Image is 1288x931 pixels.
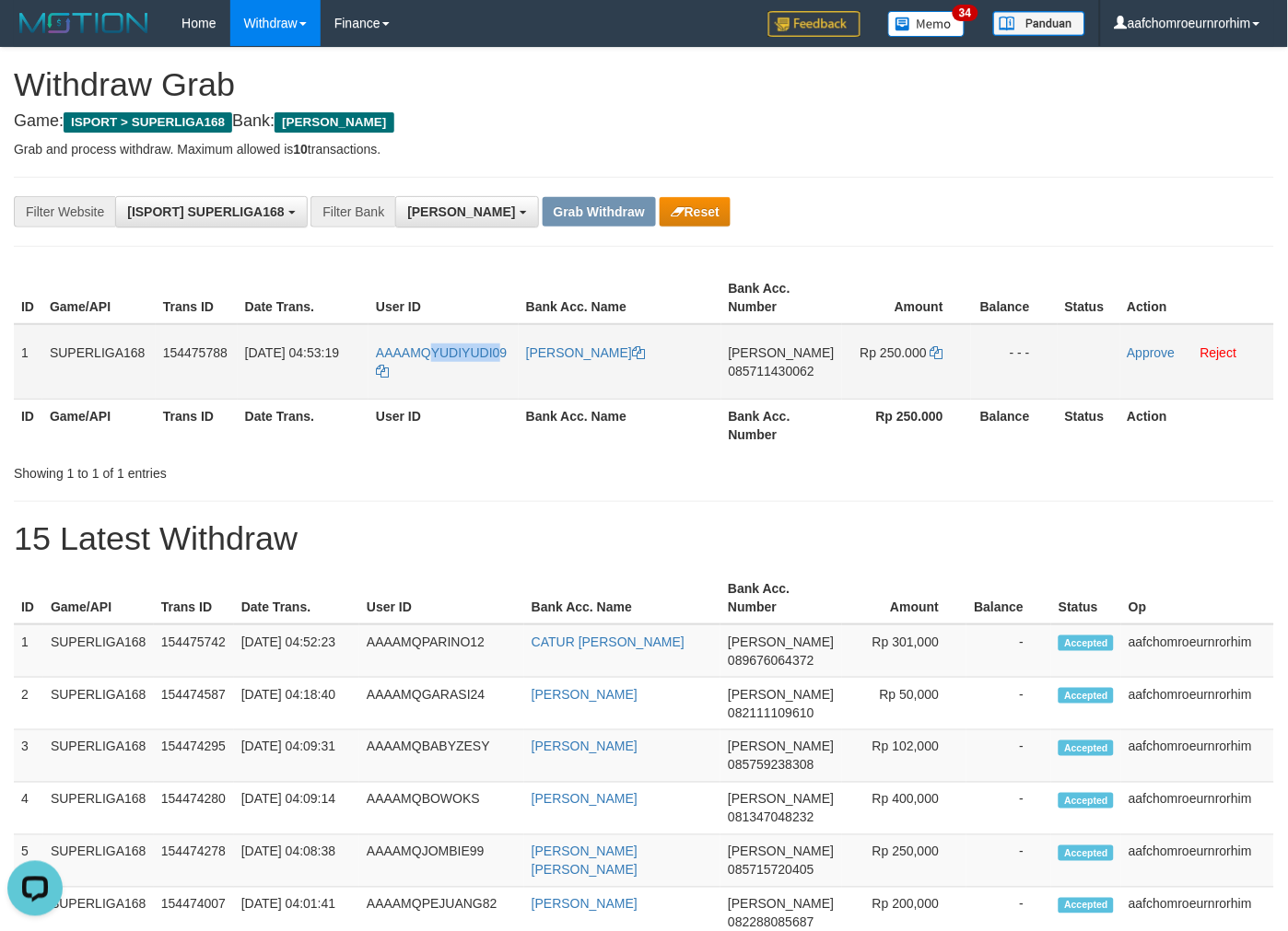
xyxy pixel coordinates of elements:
td: AAAAMQGARASI24 [359,678,524,730]
td: 154474587 [154,678,234,730]
td: SUPERLIGA168 [43,624,154,678]
span: Accepted [1059,688,1114,704]
td: - [966,783,1051,835]
span: Copy 082111109610 to clipboard [728,705,814,720]
td: AAAAMQBOWOKS [359,783,524,835]
td: Rp 400,000 [842,783,967,835]
td: 3 [14,730,43,783]
a: [PERSON_NAME] [532,739,638,754]
a: [PERSON_NAME] [532,897,638,912]
h1: Withdraw Grab [14,66,1274,103]
span: Copy 085711430062 to clipboard [729,364,814,378]
img: MOTION_logo.png [14,9,154,37]
th: User ID [369,272,519,324]
span: 154475788 [163,345,228,360]
td: 154474278 [154,835,234,888]
span: [ISPORT] SUPERLIGA168 [127,204,284,219]
th: Balance [966,572,1051,624]
span: [PERSON_NAME] [729,345,835,360]
span: Copy 089676064372 to clipboard [728,653,814,668]
h1: 15 Latest Withdraw [14,520,1274,557]
td: - - - [971,324,1058,400]
img: panduan.png [993,11,1085,36]
td: 154474295 [154,730,234,783]
span: Rp 250.000 [861,345,927,360]
td: aafchomroeurnrorhim [1121,678,1274,730]
span: ISPORT > SUPERLIGA168 [64,112,232,133]
th: Bank Acc. Number [721,399,842,451]
th: Bank Acc. Number [721,272,842,324]
a: Approve [1128,345,1176,360]
span: [PERSON_NAME] [407,204,515,219]
th: Bank Acc. Name [519,272,721,324]
th: Status [1051,572,1121,624]
th: Action [1120,399,1274,451]
strong: 10 [293,142,308,157]
td: [DATE] 04:18:40 [234,678,359,730]
h4: Game: Bank: [14,112,1274,131]
td: Rp 50,000 [842,678,967,730]
td: SUPERLIGA168 [43,835,154,888]
td: - [966,835,1051,888]
span: [PERSON_NAME] [728,687,834,702]
td: 2 [14,678,43,730]
td: [DATE] 04:52:23 [234,624,359,678]
td: Rp 102,000 [842,730,967,783]
a: [PERSON_NAME] [532,687,638,702]
td: 1 [14,324,42,400]
th: Game/API [42,272,156,324]
td: 1 [14,624,43,678]
a: AAAAMQYUDIYUDI09 [376,345,507,378]
button: Open LiveChat chat widget [7,7,63,63]
th: Game/API [43,572,154,624]
td: AAAAMQJOMBIE99 [359,835,524,888]
span: Copy 081347048232 to clipboard [728,810,814,825]
th: User ID [359,572,524,624]
th: Op [1121,572,1274,624]
td: [DATE] 04:09:14 [234,783,359,835]
td: - [966,730,1051,783]
span: Accepted [1059,793,1114,809]
a: CATUR [PERSON_NAME] [532,634,685,649]
th: Status [1058,272,1120,324]
th: Game/API [42,399,156,451]
th: Rp 250.000 [842,399,971,451]
th: User ID [369,399,519,451]
a: Reject [1200,345,1237,360]
td: SUPERLIGA168 [43,678,154,730]
th: Trans ID [156,272,238,324]
span: [PERSON_NAME] [275,112,393,133]
th: ID [14,272,42,324]
th: Date Trans. [238,272,369,324]
th: ID [14,572,43,624]
td: SUPERLIGA168 [43,783,154,835]
td: - [966,678,1051,730]
td: [DATE] 04:08:38 [234,835,359,888]
span: [PERSON_NAME] [728,739,834,754]
button: [PERSON_NAME] [395,196,538,227]
td: aafchomroeurnrorhim [1121,783,1274,835]
th: Date Trans. [238,399,369,451]
th: Amount [842,272,971,324]
img: Button%20Memo.svg [888,11,966,37]
a: [PERSON_NAME] [PERSON_NAME] [532,844,638,878]
div: Showing 1 to 1 of 1 entries [14,457,523,483]
td: aafchomroeurnrorhim [1121,624,1274,678]
span: [PERSON_NAME] [728,844,834,859]
td: aafchomroeurnrorhim [1121,730,1274,783]
a: [PERSON_NAME] [526,345,645,360]
th: Bank Acc. Name [519,399,721,451]
th: Balance [971,399,1058,451]
th: ID [14,399,42,451]
button: Reset [660,197,731,227]
button: Grab Withdraw [543,197,656,227]
div: Filter Bank [310,196,395,227]
td: SUPERLIGA168 [43,730,154,783]
th: Trans ID [156,399,238,451]
td: 4 [14,783,43,835]
td: 5 [14,835,43,888]
span: AAAAMQYUDIYUDI09 [376,345,507,360]
td: AAAAMQPARINO12 [359,624,524,678]
td: Rp 250,000 [842,835,967,888]
th: Action [1120,272,1274,324]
